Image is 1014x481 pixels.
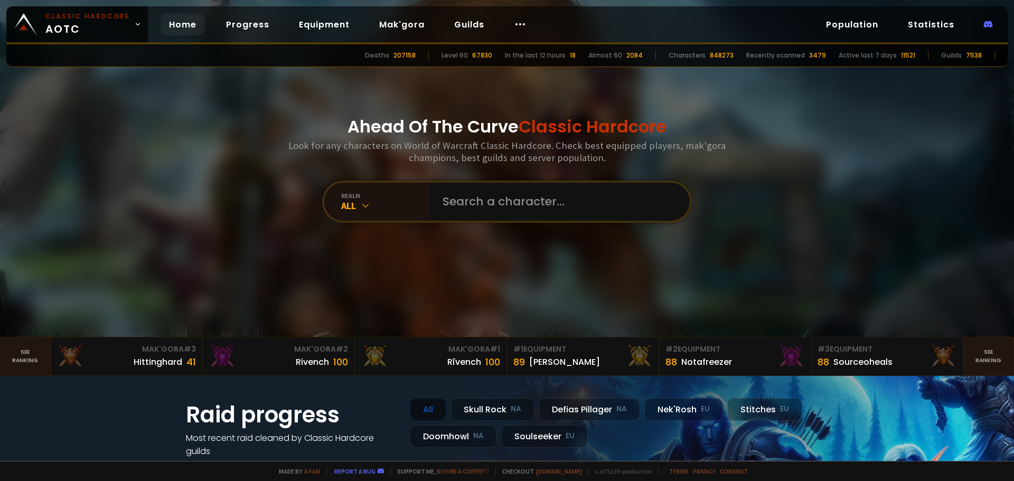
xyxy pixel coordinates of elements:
[355,337,507,375] a: Mak'Gora#1Rîvench100
[539,398,640,421] div: Defias Pillager
[811,337,963,375] a: #3Equipment88Sourceoheals
[616,404,627,414] small: NA
[701,404,710,414] small: EU
[963,337,1014,375] a: Seeranking
[501,425,588,448] div: Soulseeker
[161,14,205,35] a: Home
[341,192,430,200] div: realm
[727,398,802,421] div: Stitches
[390,467,489,475] span: Support me,
[693,467,716,475] a: Privacy
[365,51,389,60] div: Deaths
[570,51,576,60] div: 18
[588,467,652,475] span: v. d752d5 - production
[809,51,826,60] div: 3479
[446,14,493,35] a: Guilds
[45,12,130,37] span: AOTC
[665,344,678,354] span: # 2
[186,355,196,369] div: 41
[818,344,830,354] span: # 3
[966,51,982,60] div: 7538
[529,355,600,369] div: [PERSON_NAME]
[186,458,255,470] a: See all progress
[410,425,497,448] div: Doomhowl
[720,467,748,475] a: Consent
[393,51,416,60] div: 207158
[626,51,643,60] div: 2084
[209,344,348,355] div: Mak'Gora
[644,398,723,421] div: Nek'Rosh
[710,51,734,60] div: 848273
[513,344,652,355] div: Equipment
[45,12,130,21] small: Classic Hardcore
[818,355,829,369] div: 88
[447,355,481,369] div: Rîvench
[333,355,348,369] div: 100
[669,467,689,475] a: Terms
[348,114,666,139] h1: Ahead Of The Curve
[442,51,468,60] div: Level 60
[134,355,182,369] div: Hittinghard
[495,467,582,475] span: Checkout
[450,398,534,421] div: Skull Rock
[665,355,677,369] div: 88
[901,51,915,60] div: 11521
[818,344,956,355] div: Equipment
[665,344,804,355] div: Equipment
[51,337,203,375] a: Mak'Gora#3Hittinghard41
[437,467,489,475] a: Buy me a coffee
[273,467,320,475] span: Made by
[513,344,523,354] span: # 1
[186,431,397,458] h4: Most recent raid cleaned by Classic Hardcore guilds
[296,355,329,369] div: Rivench
[681,355,732,369] div: Notafreezer
[334,467,375,475] a: Report a bug
[659,337,811,375] a: #2Equipment88Notafreezer
[507,337,659,375] a: #1Equipment89[PERSON_NAME]
[566,431,575,441] small: EU
[472,51,492,60] div: 67830
[588,51,622,60] div: Almost 60
[536,467,582,475] a: [DOMAIN_NAME]
[284,139,730,164] h3: Look for any characters on World of Warcraft Classic Hardcore. Check best equipped players, mak'g...
[6,6,148,42] a: Classic HardcoreAOTC
[519,115,666,138] span: Classic Hardcore
[410,398,446,421] div: All
[304,467,320,475] a: a fan
[290,14,358,35] a: Equipment
[780,404,789,414] small: EU
[436,183,677,221] input: Search a character...
[839,51,897,60] div: Active last 7 days
[186,398,397,431] h1: Raid progress
[184,344,196,354] span: # 3
[371,14,433,35] a: Mak'gora
[505,51,566,60] div: In the last 12 hours
[513,355,525,369] div: 89
[490,344,500,354] span: # 1
[746,51,805,60] div: Recently scanned
[341,200,430,212] div: All
[669,51,706,60] div: Characters
[473,431,484,441] small: NA
[203,337,355,375] a: Mak'Gora#2Rivench100
[511,404,521,414] small: NA
[899,14,963,35] a: Statistics
[833,355,893,369] div: Sourceoheals
[218,14,278,35] a: Progress
[57,344,196,355] div: Mak'Gora
[336,344,348,354] span: # 2
[941,51,962,60] div: Guilds
[485,355,500,369] div: 100
[818,14,887,35] a: Population
[361,344,500,355] div: Mak'Gora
